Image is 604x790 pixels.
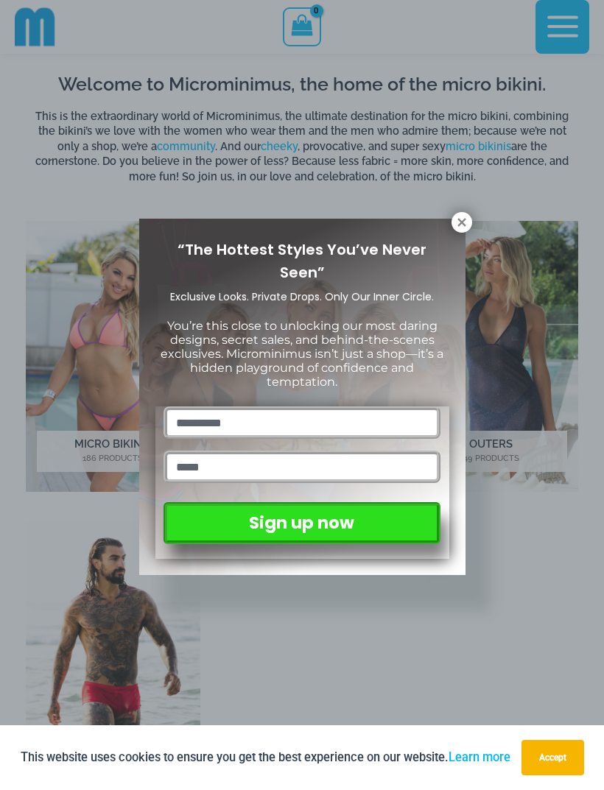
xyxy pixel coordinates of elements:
[452,212,472,233] button: Close
[170,289,434,304] span: Exclusive Looks. Private Drops. Only Our Inner Circle.
[161,319,443,389] span: You’re this close to unlocking our most daring designs, secret sales, and behind-the-scenes exclu...
[178,239,426,283] span: “The Hottest Styles You’ve Never Seen”
[522,740,584,775] button: Accept
[449,750,510,764] a: Learn more
[21,747,510,767] p: This website uses cookies to ensure you get the best experience on our website.
[164,502,440,544] button: Sign up now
